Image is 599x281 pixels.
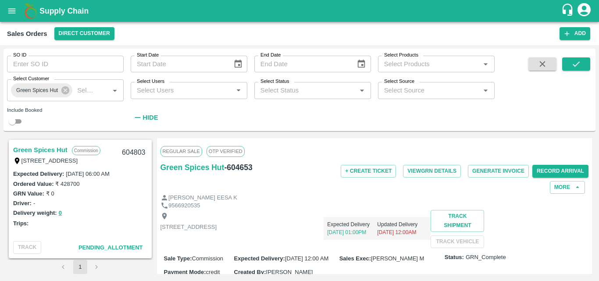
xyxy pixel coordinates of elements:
[576,2,592,20] div: account of current user
[381,58,478,70] input: Select Products
[480,58,491,70] button: Open
[224,161,252,174] h6: - 604653
[403,165,461,178] button: ViewGRN Details
[327,221,377,228] p: Expected Delivery
[230,56,246,72] button: Choose date
[131,56,226,72] input: Start Date
[13,190,44,197] label: GRN Value:
[285,255,328,262] span: [DATE] 12:00 AM
[561,3,576,19] div: customer-support
[54,27,114,40] button: Select DC
[2,1,22,21] button: open drawer
[21,157,78,164] label: [STREET_ADDRESS]
[13,200,32,206] label: Driver:
[431,210,484,232] button: Track Shipment
[233,85,244,96] button: Open
[468,165,529,178] button: Generate Invoice
[137,78,164,85] label: Select Users
[260,52,281,59] label: End Date
[234,255,285,262] label: Expected Delivery :
[143,114,158,121] strong: Hide
[560,27,590,40] button: Add
[168,202,200,210] p: 9566920535
[55,181,79,187] label: ₹ 428700
[7,106,124,114] div: Include Booked
[133,85,230,96] input: Select Users
[74,85,95,96] input: Select Customer
[327,228,377,236] p: [DATE] 01:00PM
[339,255,371,262] label: Sales Exec :
[13,75,49,82] label: Select Customer
[13,171,64,177] label: Expected Delivery :
[137,52,159,59] label: Start Date
[192,255,224,262] span: Commission
[257,85,354,96] input: Select Status
[78,244,143,251] span: Pending_Allotment
[13,52,26,59] label: SO ID
[164,255,192,262] label: Sale Type :
[381,85,478,96] input: Select Source
[254,56,350,72] input: End Date
[39,7,89,15] b: Supply Chain
[384,52,418,59] label: Select Products
[73,260,87,274] button: page 1
[356,85,367,96] button: Open
[39,5,561,17] a: Supply Chain
[480,85,491,96] button: Open
[377,221,427,228] p: Updated Delivery
[11,86,63,95] span: Green Spices Hut
[55,260,105,274] nav: pagination navigation
[550,181,585,194] button: More
[13,220,29,227] label: Trips:
[7,56,124,72] input: Enter SO ID
[260,78,289,85] label: Select Status
[59,208,62,218] button: 0
[377,228,427,236] p: [DATE] 12:00AM
[109,85,121,96] button: Open
[207,146,245,157] span: OTP VERIFIED
[160,146,202,157] span: Regular Sale
[168,194,237,202] p: [PERSON_NAME] EESA K
[11,83,72,97] div: Green Spices Hut
[13,144,68,156] a: Green Spices Hut
[160,161,225,174] a: Green Spices Hut
[22,2,39,20] img: logo
[532,165,588,178] button: Record Arrival
[13,181,53,187] label: Ordered Value:
[466,253,506,262] span: GRN_Complete
[46,190,54,197] label: ₹ 0
[234,269,266,275] label: Created By :
[7,28,47,39] div: Sales Orders
[371,255,424,262] span: [PERSON_NAME] M
[206,269,220,275] span: credit
[66,171,109,177] label: [DATE] 06:00 AM
[164,269,206,275] label: Payment Mode :
[33,200,35,206] label: -
[384,78,414,85] label: Select Source
[72,146,100,155] p: Commission
[160,223,217,231] p: [STREET_ADDRESS]
[117,142,150,163] div: 604803
[445,253,464,262] label: Status:
[353,56,370,72] button: Choose date
[131,110,160,125] button: Hide
[13,210,57,216] label: Delivery weight:
[341,165,396,178] button: + Create Ticket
